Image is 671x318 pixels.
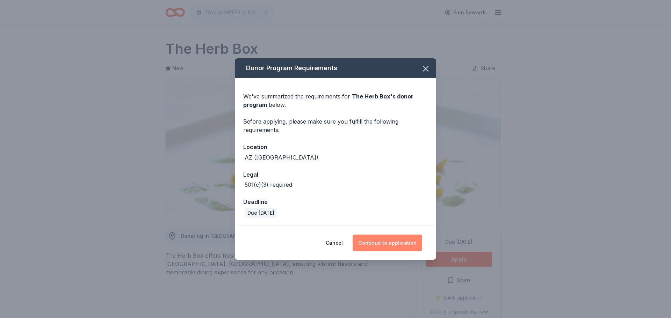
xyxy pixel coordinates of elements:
[353,235,422,251] button: Continue to application
[245,180,292,189] div: 501(c)(3) required
[243,170,428,179] div: Legal
[235,58,436,78] div: Donor Program Requirements
[243,92,428,109] div: We've summarized the requirements for below.
[243,197,428,206] div: Deadline
[245,153,318,162] div: AZ ([GEOGRAPHIC_DATA])
[326,235,343,251] button: Cancel
[243,142,428,151] div: Location
[243,117,428,134] div: Before applying, please make sure you fulfill the following requirements:
[245,208,277,218] div: Due [DATE]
